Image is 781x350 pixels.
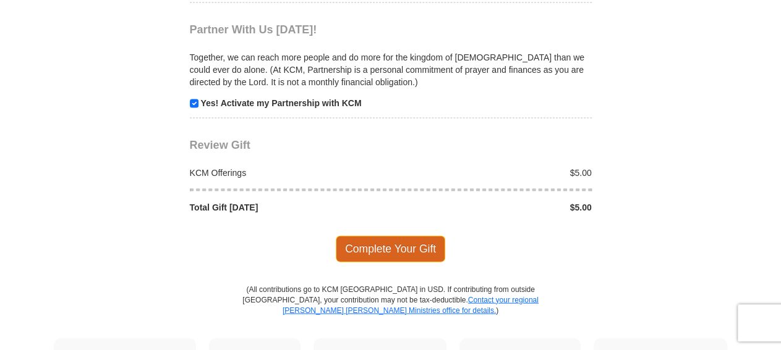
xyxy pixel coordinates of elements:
[391,167,599,179] div: $5.00
[183,201,391,214] div: Total Gift [DATE]
[183,167,391,179] div: KCM Offerings
[391,201,599,214] div: $5.00
[283,296,539,315] a: Contact your regional [PERSON_NAME] [PERSON_NAME] Ministries office for details.
[200,98,361,108] strong: Yes! Activate my Partnership with KCM
[242,285,539,338] p: (All contributions go to KCM [GEOGRAPHIC_DATA] in USD. If contributing from outside [GEOGRAPHIC_D...
[336,236,445,262] span: Complete Your Gift
[190,139,250,151] span: Review Gift
[190,23,317,36] span: Partner With Us [DATE]!
[190,51,592,88] p: Together, we can reach more people and do more for the kingdom of [DEMOGRAPHIC_DATA] than we coul...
